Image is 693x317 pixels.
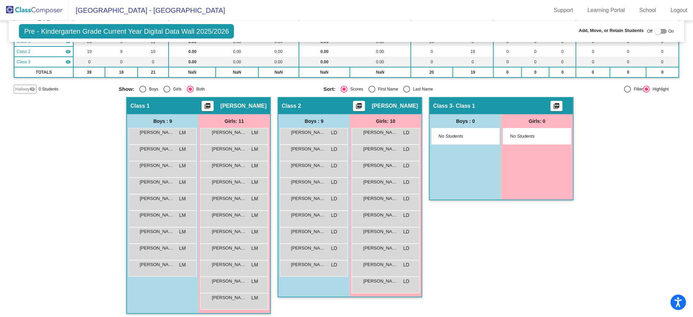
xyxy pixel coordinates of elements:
span: [PERSON_NAME] [363,278,398,285]
span: LD [403,261,409,268]
span: [PERSON_NAME] [291,261,326,268]
span: LM [252,228,258,235]
div: Boys : 9 [278,114,350,128]
span: [PERSON_NAME] [291,195,326,202]
span: LD [403,129,409,136]
span: Sort: [323,86,335,92]
span: No Students [510,133,553,140]
span: LD [331,261,337,268]
span: [PERSON_NAME] [140,245,174,252]
span: LD [403,228,409,235]
td: 0 [576,67,610,77]
td: 0 [522,57,549,67]
td: 39 [73,67,105,77]
span: LM [252,179,258,186]
div: Girls: 0 [501,114,573,128]
span: [PERSON_NAME] [291,212,326,219]
button: Print Students Details [202,101,214,111]
td: Laura DiSessa - No Class Name [14,46,73,57]
span: LM [179,261,186,268]
div: Girls [170,86,182,92]
span: [PERSON_NAME] [212,278,246,285]
td: 9 [105,46,138,57]
span: [PERSON_NAME] [363,245,398,252]
span: [PERSON_NAME] [363,228,398,235]
span: Class 3 [433,103,452,109]
td: 20 [411,67,453,77]
mat-icon: picture_as_pdf [203,103,212,112]
span: Class 3 [17,59,30,65]
span: LD [331,179,337,186]
span: LD [403,146,409,153]
span: [PERSON_NAME] [212,179,246,186]
span: LD [331,146,337,153]
td: 0 [610,46,647,57]
span: [PERSON_NAME] [212,129,246,136]
span: [PERSON_NAME] [363,162,398,169]
span: Class 1 [130,103,150,109]
div: Boys : 0 [430,114,501,128]
a: Support [548,5,579,16]
td: 0 [646,57,679,67]
div: Last Name [410,86,433,92]
mat-icon: visibility [65,59,71,65]
span: LD [331,129,337,136]
span: [PERSON_NAME] [291,179,326,186]
td: 0.00 [258,46,299,57]
span: [PERSON_NAME] [363,179,398,186]
span: [PERSON_NAME] [140,212,174,219]
td: 0 [646,46,679,57]
span: [PERSON_NAME] Mi [PERSON_NAME] [363,195,398,202]
span: LM [179,195,186,202]
span: LD [403,195,409,202]
mat-icon: picture_as_pdf [355,103,363,112]
div: Boys [146,86,158,92]
td: 10 [138,46,169,57]
a: Logout [665,5,693,16]
td: 0 [522,46,549,57]
button: Print Students Details [551,101,563,111]
span: [PERSON_NAME] [212,212,246,219]
td: 18 [105,67,138,77]
span: [PERSON_NAME] [363,212,398,219]
span: Class 2 [17,49,30,55]
span: On [669,28,674,34]
td: 0 [549,46,576,57]
span: Class 2 [282,103,301,109]
span: LD [403,245,409,252]
a: Learning Portal [582,5,631,16]
span: [PERSON_NAME] [140,195,174,202]
span: [PERSON_NAME] [291,245,326,252]
td: 0 [610,57,647,67]
td: 0 [549,67,576,77]
span: [PERSON_NAME] [212,245,246,252]
span: [GEOGRAPHIC_DATA] - [GEOGRAPHIC_DATA] [69,5,225,16]
span: [PERSON_NAME] [291,129,326,136]
span: [PERSON_NAME] [140,228,174,235]
span: [PERSON_NAME] [291,162,326,169]
td: NaN [350,67,411,77]
span: LM [179,162,186,169]
span: [PERSON_NAME] [363,129,398,136]
td: 19 [73,46,105,57]
mat-icon: visibility_off [30,86,35,92]
span: LM [179,212,186,219]
span: [PERSON_NAME] [140,129,174,136]
td: 0 [576,46,610,57]
div: Both [194,86,205,92]
span: Pre - Kindergarten Grade Current Year Digital Data Wall 2025/2026 [19,24,234,39]
span: [PERSON_NAME] [212,261,246,268]
span: No Students [439,133,482,140]
span: [PERSON_NAME] [363,261,398,268]
span: LM [179,228,186,235]
td: NaN [299,67,350,77]
span: LM [252,146,258,153]
td: 0 [576,57,610,67]
span: LM [252,278,258,285]
span: [PERSON_NAME] [140,162,174,169]
td: 0 [549,57,576,67]
div: Girls: 10 [350,114,422,128]
div: Girls: 11 [199,114,270,128]
span: [PERSON_NAME] [212,146,246,152]
span: LD [331,162,337,169]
